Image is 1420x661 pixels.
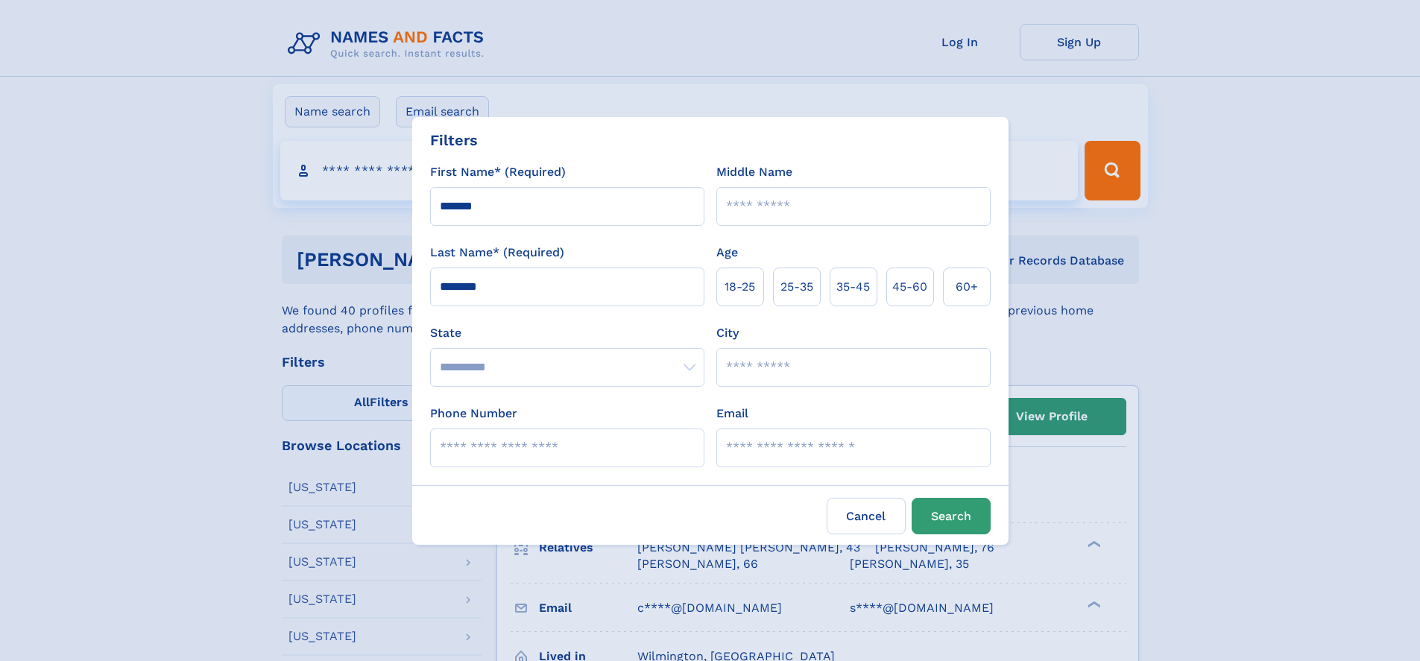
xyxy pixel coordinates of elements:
label: Email [716,405,748,423]
span: 25‑35 [780,278,813,296]
label: Age [716,244,738,262]
div: Filters [430,129,478,151]
span: 60+ [956,278,978,296]
label: Middle Name [716,163,792,181]
span: 45‑60 [892,278,927,296]
button: Search [912,498,991,534]
label: First Name* (Required) [430,163,566,181]
label: Cancel [827,498,906,534]
label: Last Name* (Required) [430,244,564,262]
label: City [716,324,739,342]
label: Phone Number [430,405,517,423]
span: 18‑25 [725,278,755,296]
label: State [430,324,704,342]
span: 35‑45 [836,278,870,296]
